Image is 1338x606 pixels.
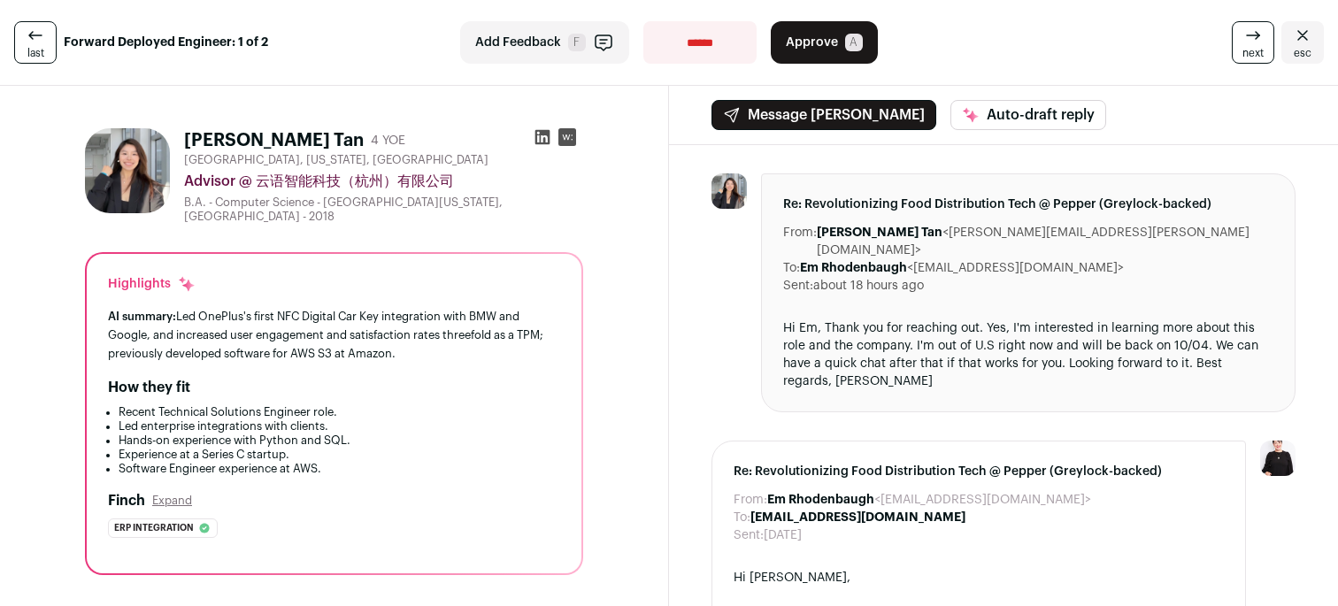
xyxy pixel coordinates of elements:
[767,491,1091,509] dd: <[EMAIL_ADDRESS][DOMAIN_NAME]>
[734,526,764,544] dt: Sent:
[813,277,924,295] dd: about 18 hours ago
[1242,46,1264,60] span: next
[119,405,560,419] li: Recent Technical Solutions Engineer role.
[734,509,750,526] dt: To:
[14,21,57,64] a: last
[152,494,192,508] button: Expand
[119,433,560,448] li: Hands-on experience with Python and SQL.
[783,259,800,277] dt: To:
[460,21,629,64] button: Add Feedback F
[568,34,586,51] span: F
[27,46,44,60] span: last
[108,377,190,398] h2: How they fit
[108,307,560,363] div: Led OnePlus's first NFC Digital Car Key integration with BMW and Google, and increased user engag...
[119,419,560,433] li: Led enterprise integrations with clients.
[475,34,561,51] span: Add Feedback
[1281,21,1324,64] a: Close
[1294,46,1311,60] span: esc
[734,491,767,509] dt: From:
[711,100,936,130] button: Message [PERSON_NAME]
[184,196,583,224] div: B.A. - Computer Science - [GEOGRAPHIC_DATA][US_STATE], [GEOGRAPHIC_DATA] - 2018
[119,462,560,476] li: Software Engineer experience at AWS.
[108,311,176,322] span: AI summary:
[771,21,878,64] button: Approve A
[1260,441,1296,476] img: 9240684-medium_jpg
[800,259,1124,277] dd: <[EMAIL_ADDRESS][DOMAIN_NAME]>
[114,519,194,537] span: Erp integration
[85,128,170,213] img: 70b282845ee484c7f9337a97d7c22e3d8f957e6fa8bf278467440ddd846e012c.jpg
[750,511,965,524] b: [EMAIL_ADDRESS][DOMAIN_NAME]
[817,224,1273,259] dd: <[PERSON_NAME][EMAIL_ADDRESS][PERSON_NAME][DOMAIN_NAME]>
[783,277,813,295] dt: Sent:
[767,494,874,506] b: Em Rhodenbaugh
[119,448,560,462] li: Experience at a Series C startup.
[371,132,405,150] div: 4 YOE
[184,171,583,192] div: Advisor @ 云语智能科技（杭州）有限公司
[783,224,817,259] dt: From:
[764,526,802,544] dd: [DATE]
[64,34,268,51] strong: Forward Deployed Engineer: 1 of 2
[184,153,488,167] span: [GEOGRAPHIC_DATA], [US_STATE], [GEOGRAPHIC_DATA]
[711,173,747,209] img: 70b282845ee484c7f9337a97d7c22e3d8f957e6fa8bf278467440ddd846e012c.jpg
[950,100,1106,130] button: Auto-draft reply
[783,319,1273,390] div: Hi Em, Thank you for reaching out. Yes, I'm interested in learning more about this role and the c...
[108,275,196,293] div: Highlights
[184,128,364,153] h1: [PERSON_NAME] Tan
[1232,21,1274,64] a: next
[734,569,1224,587] div: Hi [PERSON_NAME],
[845,34,863,51] span: A
[734,463,1224,480] span: Re: Revolutionizing Food Distribution Tech @ Pepper (Greylock-backed)
[817,226,942,239] b: [PERSON_NAME] Tan
[786,34,838,51] span: Approve
[800,262,907,274] b: Em Rhodenbaugh
[108,490,145,511] h2: Finch
[783,196,1273,213] span: Re: Revolutionizing Food Distribution Tech @ Pepper (Greylock-backed)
